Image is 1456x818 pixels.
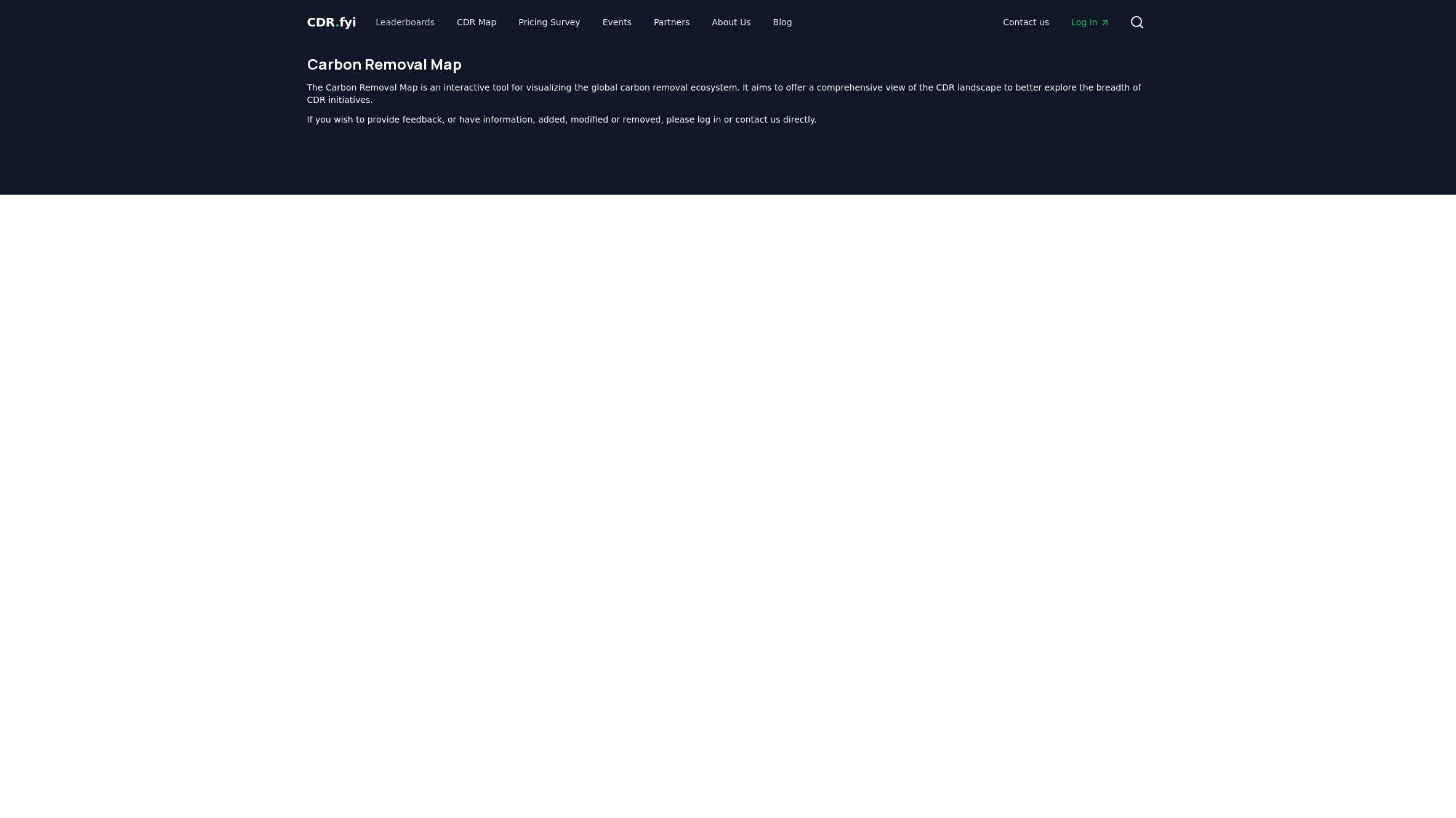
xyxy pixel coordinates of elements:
[447,11,506,33] a: CDR Map
[644,11,699,33] a: Partners
[1061,11,1119,33] a: Log in
[307,14,356,31] a: CDR.fyi
[335,15,339,30] span: .
[593,11,642,33] a: Events
[307,54,1149,74] h1: Carbon Removal Map
[307,145,1149,761] iframe: To enrich screen reader interactions, please activate Accessibility in Grammarly extension settings
[993,11,1119,33] nav: Main
[509,11,590,33] a: Pricing Survey
[307,113,1149,126] p: If you wish to provide feedback, or have information, added, modified or removed, please log in o...
[1071,16,1109,28] span: Log in
[702,11,760,33] a: About Us
[307,15,356,30] span: CDR fyi
[366,11,802,33] nav: Main
[993,11,1059,33] a: Contact us
[366,11,444,33] a: Leaderboards
[307,81,1149,106] p: The Carbon Removal Map is an interactive tool for visualizing the global carbon removal ecosystem...
[763,11,802,33] a: Blog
